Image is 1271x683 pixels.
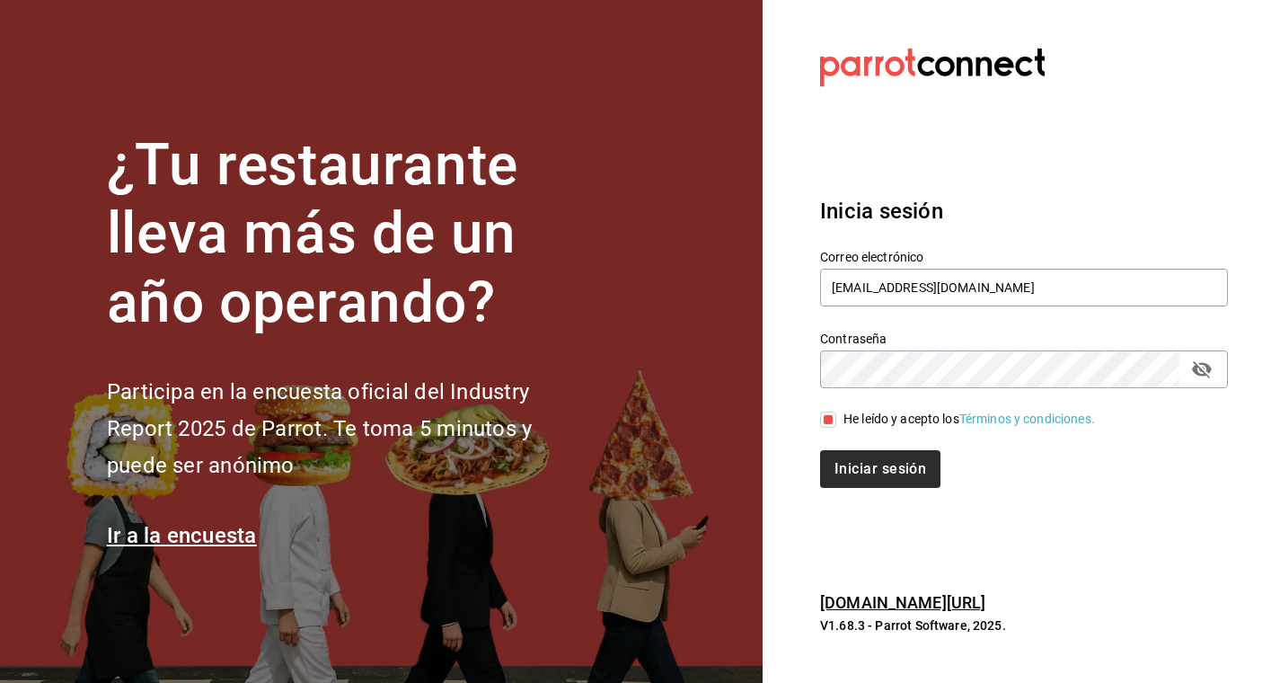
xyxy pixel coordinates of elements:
a: Ir a la encuesta [107,523,257,548]
a: Términos y condiciones. [959,412,1095,426]
label: Correo electrónico [820,250,1228,262]
p: V1.68.3 - Parrot Software, 2025. [820,616,1228,634]
h2: Participa en la encuesta oficial del Industry Report 2025 de Parrot. Te toma 5 minutos y puede se... [107,374,592,483]
input: Ingresa tu correo electrónico [820,269,1228,306]
a: [DOMAIN_NAME][URL] [820,593,985,612]
label: Contraseña [820,332,1228,344]
h1: ¿Tu restaurante lleva más de un año operando? [107,131,592,338]
button: passwordField [1187,354,1217,385]
h3: Inicia sesión [820,195,1228,227]
div: He leído y acepto los [843,410,1095,429]
button: Iniciar sesión [820,450,940,488]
